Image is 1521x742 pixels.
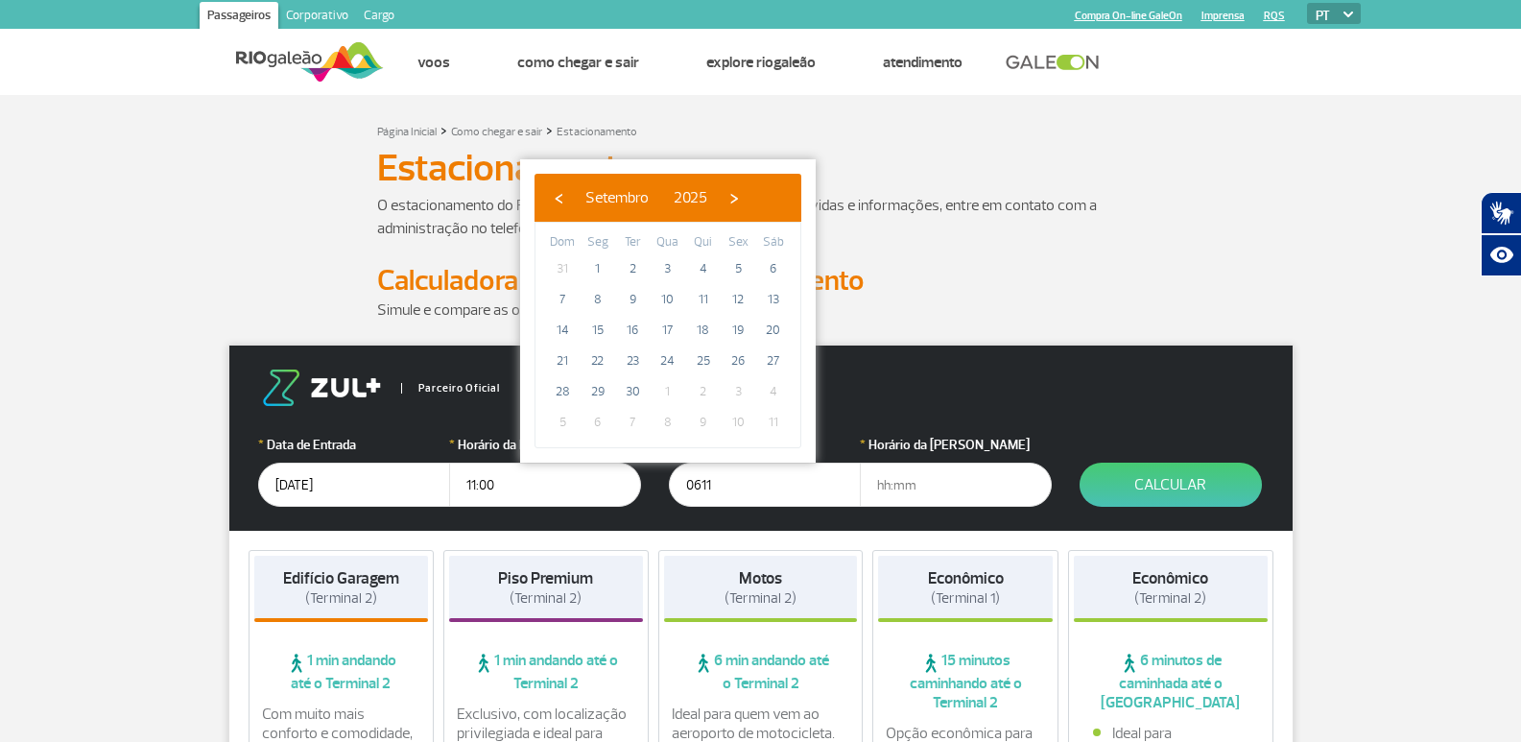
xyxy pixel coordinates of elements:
a: Explore RIOgaleão [706,53,816,72]
a: Passageiros [200,2,278,33]
span: 6 min andando até o Terminal 2 [664,651,858,693]
button: Calcular [1080,463,1262,507]
p: Simule e compare as opções. [377,299,1145,322]
a: Corporativo [278,2,356,33]
a: > [546,119,553,141]
input: dd/mm/aaaa [669,463,861,507]
span: 21 [547,346,578,376]
span: 5 [547,407,578,438]
a: Como chegar e sair [451,125,542,139]
strong: Econômico [928,568,1004,588]
span: 10 [723,407,753,438]
span: 2 [688,376,719,407]
span: (Terminal 2) [725,589,796,608]
button: ‹ [544,183,573,212]
th: weekday [581,232,616,253]
span: 3 [723,376,753,407]
span: Setembro [585,188,649,207]
span: 1 min andando até o Terminal 2 [449,651,643,693]
bs-datepicker-container: calendar [520,159,816,463]
img: logo-zul.png [258,370,385,406]
input: hh:mm [860,463,1052,507]
span: 20 [758,315,789,346]
span: 31 [547,253,578,284]
span: (Terminal 2) [510,589,582,608]
span: 10 [653,284,683,315]
a: > [440,119,447,141]
span: 6 minutos de caminhada até o [GEOGRAPHIC_DATA] [1074,651,1268,712]
label: Horário da Entrada [449,435,641,455]
span: 2 [617,253,648,284]
span: 8 [582,284,613,315]
span: 9 [688,407,719,438]
a: RQS [1264,10,1285,22]
button: › [720,183,749,212]
span: 18 [688,315,719,346]
th: weekday [685,232,721,253]
h1: Estacionamento [377,152,1145,184]
button: Setembro [573,183,661,212]
a: Página Inicial [377,125,437,139]
a: Como chegar e sair [517,53,639,72]
span: 6 [582,407,613,438]
button: Abrir tradutor de língua de sinais. [1481,192,1521,234]
input: hh:mm [449,463,641,507]
span: 4 [758,376,789,407]
span: (Terminal 1) [931,589,1000,608]
span: 2025 [674,188,707,207]
span: 13 [758,284,789,315]
span: 19 [723,315,753,346]
h2: Calculadora de Tarifa do Estacionamento [377,263,1145,299]
button: Abrir recursos assistivos. [1481,234,1521,276]
button: 2025 [661,183,720,212]
span: 9 [617,284,648,315]
div: Plugin de acessibilidade da Hand Talk. [1481,192,1521,276]
span: 26 [723,346,753,376]
span: 7 [547,284,578,315]
th: weekday [545,232,581,253]
span: 4 [688,253,719,284]
span: 17 [653,315,683,346]
span: 5 [723,253,753,284]
th: weekday [615,232,651,253]
span: 1 [653,376,683,407]
span: 11 [758,407,789,438]
strong: Piso Premium [498,568,593,588]
strong: Edifício Garagem [283,568,399,588]
span: 23 [617,346,648,376]
span: 30 [617,376,648,407]
a: Compra On-line GaleOn [1075,10,1182,22]
span: 8 [653,407,683,438]
strong: Motos [739,568,782,588]
p: O estacionamento do RIOgaleão é administrado pela Estapar. Para dúvidas e informações, entre em c... [377,194,1145,240]
span: 6 [758,253,789,284]
span: 1 [582,253,613,284]
a: Estacionamento [557,125,637,139]
span: (Terminal 2) [1134,589,1206,608]
a: Atendimento [883,53,963,72]
label: Data de Entrada [258,435,450,455]
a: Cargo [356,2,402,33]
span: 24 [653,346,683,376]
th: weekday [755,232,791,253]
span: (Terminal 2) [305,589,377,608]
th: weekday [721,232,756,253]
span: 15 [582,315,613,346]
span: 12 [723,284,753,315]
input: dd/mm/aaaa [258,463,450,507]
strong: Econômico [1132,568,1208,588]
a: Voos [417,53,450,72]
span: 14 [547,315,578,346]
span: 11 [688,284,719,315]
span: 16 [617,315,648,346]
span: 25 [688,346,719,376]
span: 3 [653,253,683,284]
a: Imprensa [1201,10,1245,22]
bs-datepicker-navigation-view: ​ ​ ​ [544,185,749,204]
span: 27 [758,346,789,376]
span: Parceiro Oficial [401,383,500,394]
span: 7 [617,407,648,438]
span: 15 minutos caminhando até o Terminal 2 [878,651,1053,712]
